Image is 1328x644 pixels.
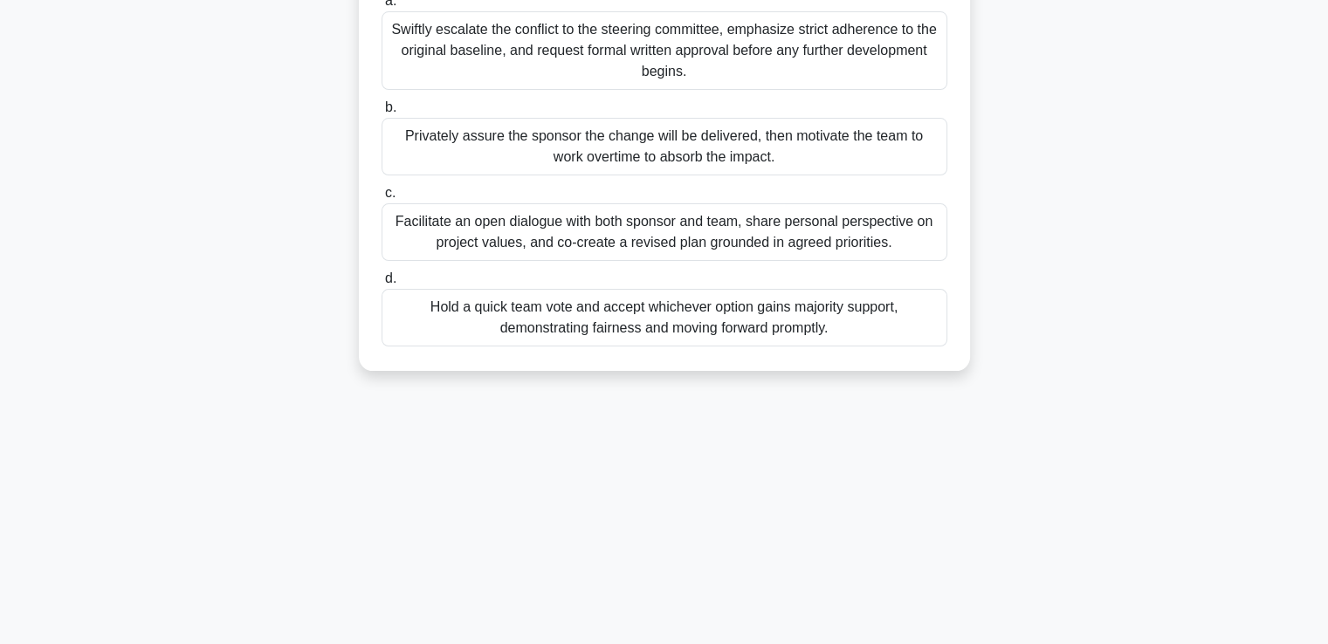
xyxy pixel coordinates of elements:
div: Privately assure the sponsor the change will be delivered, then motivate the team to work overtim... [382,118,947,175]
span: b. [385,99,396,114]
div: Hold a quick team vote and accept whichever option gains majority support, demonstrating fairness... [382,289,947,346]
div: Swiftly escalate the conflict to the steering committee, emphasize strict adherence to the origin... [382,11,947,90]
span: d. [385,271,396,285]
div: Facilitate an open dialogue with both sponsor and team, share personal perspective on project val... [382,203,947,261]
span: c. [385,185,396,200]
